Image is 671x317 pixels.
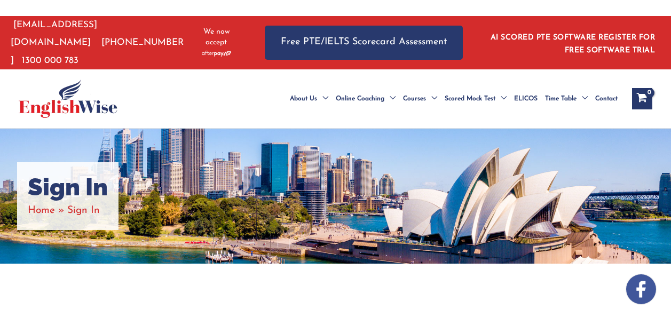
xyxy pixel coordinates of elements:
span: Time Table [545,80,577,117]
span: Online Coaching [336,80,384,117]
span: Menu Toggle [577,80,588,117]
span: Scored Mock Test [445,80,495,117]
a: 1300 000 783 [22,56,78,65]
a: AI SCORED PTE SOFTWARE REGISTER FOR FREE SOFTWARE TRIAL [491,34,656,54]
a: CoursesMenu Toggle [399,80,441,117]
nav: Site Navigation: Main Menu [279,80,621,117]
span: We now accept [194,27,238,48]
span: Menu Toggle [495,80,507,117]
a: Contact [591,80,621,117]
a: Scored Mock TestMenu Toggle [441,80,510,117]
a: View Shopping Cart, empty [632,88,652,109]
span: Menu Toggle [426,80,437,117]
span: Contact [595,80,618,117]
img: white-facebook.png [626,274,656,304]
a: Free PTE/IELTS Scorecard Assessment [265,26,463,59]
img: cropped-ew-logo [19,80,117,118]
a: Home [28,205,55,216]
a: Time TableMenu Toggle [541,80,591,117]
aside: Header Widget 1 [484,25,660,60]
a: [EMAIL_ADDRESS][DOMAIN_NAME] [11,20,97,47]
a: Online CoachingMenu Toggle [332,80,399,117]
a: ELICOS [510,80,541,117]
span: About Us [290,80,317,117]
span: ELICOS [514,80,538,117]
a: About UsMenu Toggle [286,80,332,117]
span: Menu Toggle [317,80,328,117]
h1: Sign In [28,173,108,202]
span: Menu Toggle [384,80,396,117]
a: [PHONE_NUMBER] [11,38,184,65]
nav: Breadcrumbs [28,202,108,219]
img: Afterpay-Logo [202,51,231,57]
span: Courses [403,80,426,117]
span: Sign In [67,205,100,216]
